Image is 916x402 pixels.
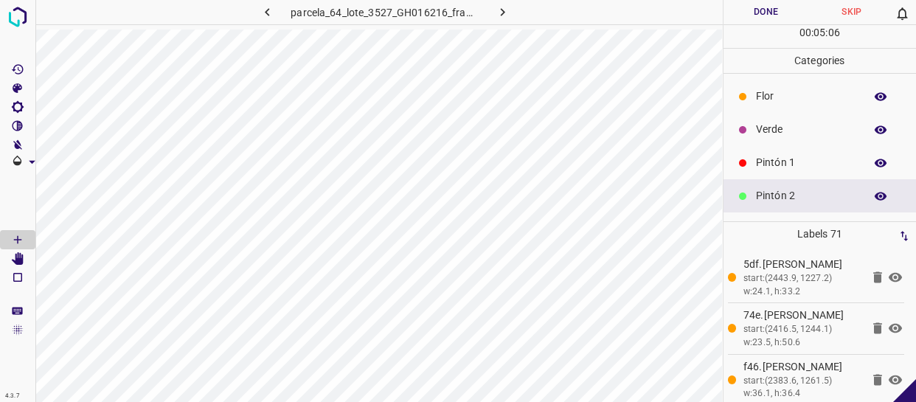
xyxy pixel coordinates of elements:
[743,375,861,401] div: start:(2383.6, 1261.5) w:36.1, h:36.4
[743,323,861,349] div: start:(2416.5, 1244.1) w:23.5, h:50.6
[743,272,861,298] div: start:(2443.9, 1227.2) w:24.1, h:33.2
[799,25,811,41] p: 00
[743,257,861,272] p: 5df.[PERSON_NAME]
[743,308,861,323] p: 74e.[PERSON_NAME]
[756,122,857,137] p: Verde
[799,25,840,48] div: : :
[291,4,479,24] h6: parcela_64_lote_3527_GH016216_frame_00131_126726.jpg
[756,188,857,204] p: Pintón 2
[1,390,24,402] div: 4.3.7
[813,25,825,41] p: 05
[4,4,31,30] img: logo
[756,89,857,104] p: Flor
[828,25,840,41] p: 06
[743,359,861,375] p: f46.[PERSON_NAME]
[756,155,857,170] p: Pintón 1
[728,222,912,246] p: Labels 71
